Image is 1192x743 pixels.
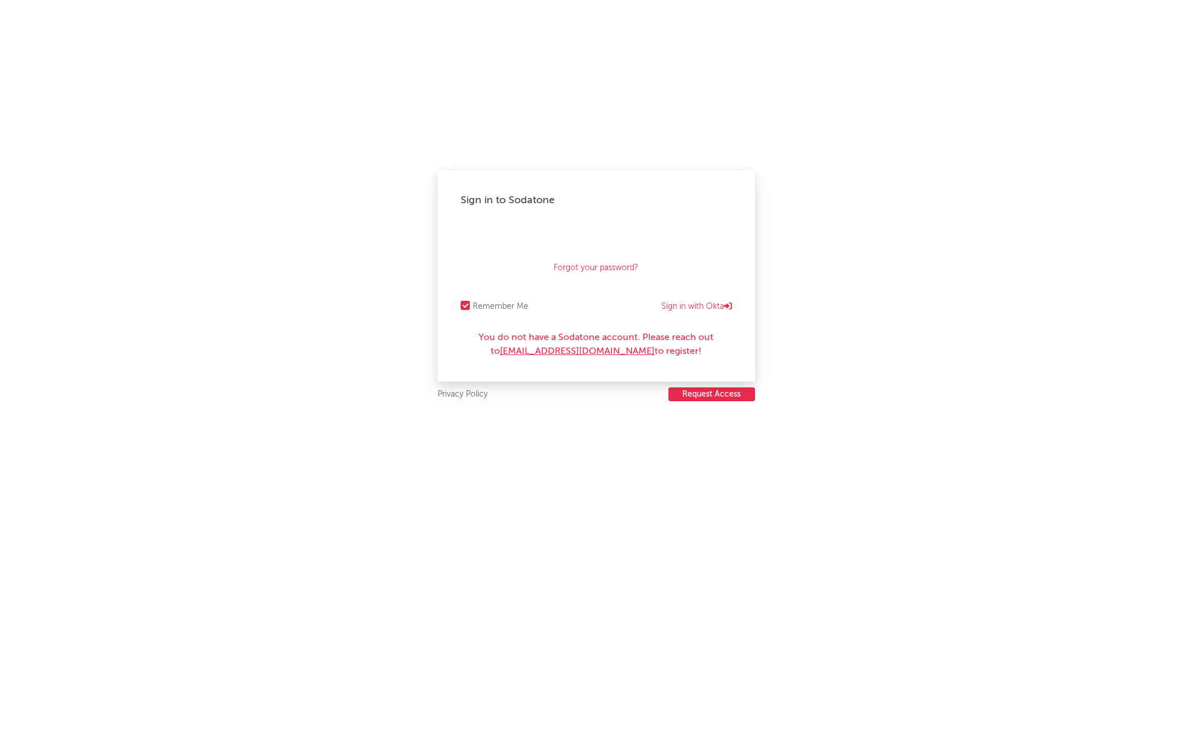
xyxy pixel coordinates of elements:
[500,347,655,356] a: [EMAIL_ADDRESS][DOMAIN_NAME]
[438,387,488,402] a: Privacy Policy
[554,261,638,275] a: Forgot your password?
[668,387,755,402] a: Request Access
[461,331,732,359] div: You do not have a Sodatone account. Please reach out to to register!
[461,193,732,207] div: Sign in to Sodatone
[668,387,755,401] button: Request Access
[662,300,732,313] a: Sign in with Okta
[473,300,528,313] div: Remember Me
